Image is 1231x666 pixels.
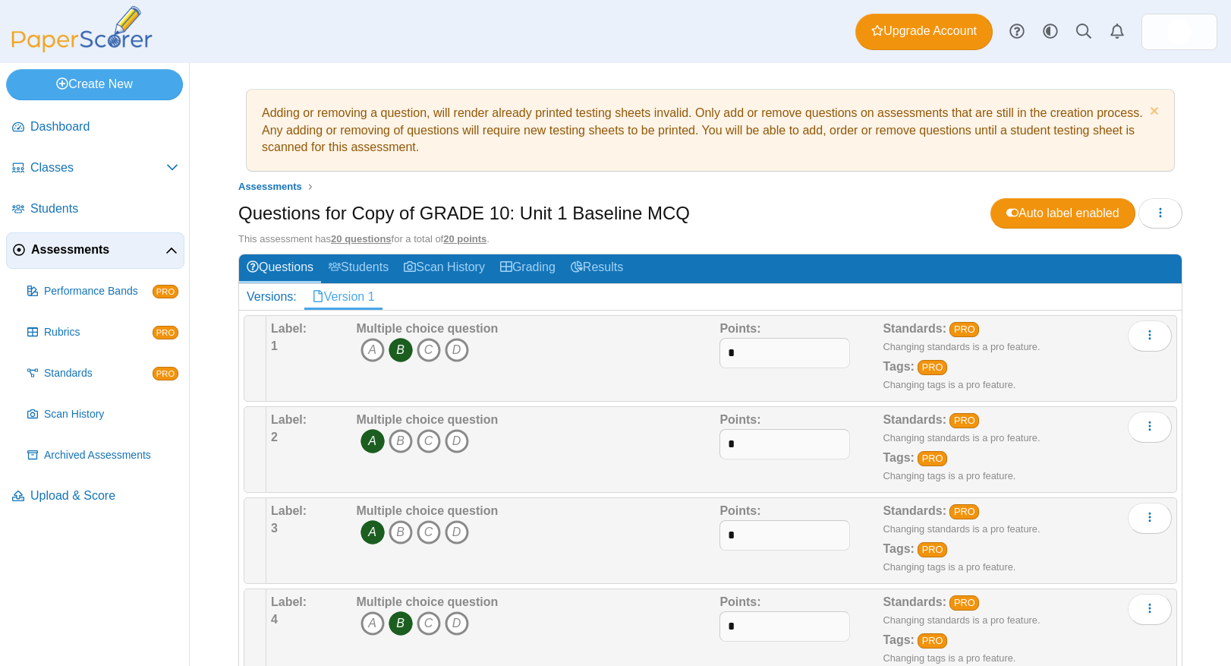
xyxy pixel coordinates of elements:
[949,504,979,519] a: PRO
[918,451,947,466] a: PRO
[1128,594,1172,624] button: More options
[21,273,184,310] a: Performance Bands PRO
[1100,15,1134,49] a: Alerts
[389,611,413,636] i: B
[1146,105,1159,121] a: Dismiss notice
[990,198,1135,229] a: Auto label enabled
[1128,412,1172,442] button: More options
[883,561,1015,573] small: Changing tags is a pro feature.
[563,254,631,282] a: Results
[44,325,153,340] span: Rubrics
[719,322,760,335] b: Points:
[357,413,499,426] b: Multiple choice question
[949,322,979,337] a: PRO
[389,429,413,453] i: B
[883,379,1015,390] small: Changing tags is a pro feature.
[883,614,1040,626] small: Changing standards is a pro feature.
[883,504,946,517] b: Standards:
[6,42,158,55] a: PaperScorer
[271,431,278,443] b: 2
[1141,14,1217,50] a: ps.aVEBcgCxQUDAswXp
[238,181,302,192] span: Assessments
[239,254,321,282] a: Questions
[238,232,1182,246] div: This assessment has for a total of .
[357,504,499,517] b: Multiple choice question
[871,23,977,39] span: Upgrade Account
[44,407,178,422] span: Scan History
[417,338,441,362] i: C
[30,159,166,176] span: Classes
[883,633,914,646] b: Tags:
[44,284,153,299] span: Performance Bands
[949,413,979,428] a: PRO
[357,595,499,608] b: Multiple choice question
[6,109,184,146] a: Dashboard
[254,97,1166,163] div: Adding or removing a question, will render already printed testing sheets invalid. Only add or re...
[883,523,1040,535] small: Changing standards is a pro feature.
[719,413,760,426] b: Points:
[238,200,690,226] h1: Questions for Copy of GRADE 10: Unit 1 Baseline MCQ
[6,6,158,52] img: PaperScorer
[1006,207,1119,219] span: Auto label enabled
[389,338,413,362] i: B
[883,413,946,426] b: Standards:
[44,366,153,381] span: Standards
[883,432,1040,443] small: Changing standards is a pro feature.
[1128,320,1172,351] button: More options
[883,360,914,373] b: Tags:
[493,254,563,282] a: Grading
[417,429,441,453] i: C
[883,451,914,464] b: Tags:
[360,611,385,636] i: A
[883,652,1015,664] small: Changing tags is a pro feature.
[883,595,946,608] b: Standards:
[445,429,469,453] i: D
[21,396,184,433] a: Scan History
[417,520,441,544] i: C
[1167,20,1192,44] span: Kevin Levesque
[331,233,391,245] u: 20 questions
[1128,503,1172,533] button: More options
[30,488,178,504] span: Upload & Score
[271,522,278,535] b: 3
[31,241,165,258] span: Assessments
[949,595,979,611] a: PRO
[389,520,413,544] i: B
[883,542,914,555] b: Tags:
[304,284,383,310] a: Version 1
[21,437,184,474] a: Archived Assessments
[6,150,184,187] a: Classes
[21,314,184,351] a: Rubrics PRO
[239,284,304,310] div: Versions:
[321,254,396,282] a: Students
[6,69,183,99] a: Create New
[271,613,278,626] b: 4
[1167,20,1192,44] img: ps.aVEBcgCxQUDAswXp
[918,360,947,375] a: PRO
[235,178,306,197] a: Assessments
[357,322,499,335] b: Multiple choice question
[153,367,178,380] span: PRO
[918,633,947,649] a: PRO
[360,429,385,453] i: A
[883,341,1040,352] small: Changing standards is a pro feature.
[719,595,760,608] b: Points:
[360,338,385,362] i: A
[918,542,947,557] a: PRO
[445,611,469,636] i: D
[30,200,178,217] span: Students
[153,285,178,298] span: PRO
[445,520,469,544] i: D
[6,191,184,228] a: Students
[883,470,1015,481] small: Changing tags is a pro feature.
[271,322,307,335] b: Label:
[883,322,946,335] b: Standards:
[271,413,307,426] b: Label:
[443,233,486,245] u: 20 points
[21,355,184,392] a: Standards PRO
[6,478,184,515] a: Upload & Score
[445,338,469,362] i: D
[271,339,278,352] b: 1
[396,254,493,282] a: Scan History
[30,118,178,135] span: Dashboard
